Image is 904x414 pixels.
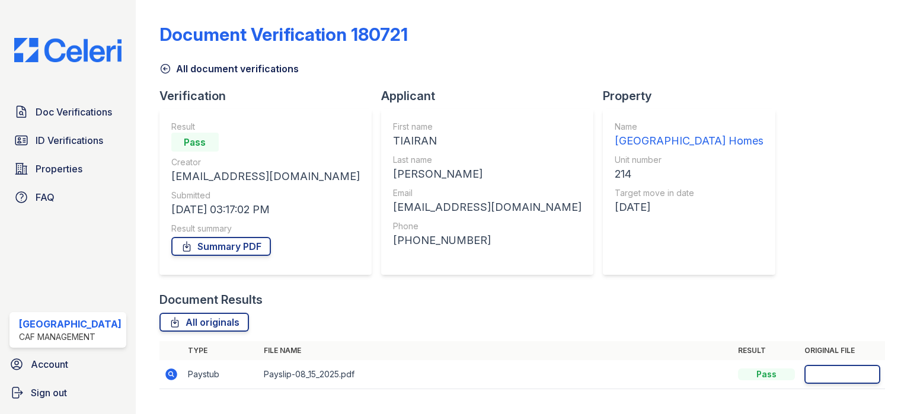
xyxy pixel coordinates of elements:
div: [EMAIL_ADDRESS][DOMAIN_NAME] [393,199,582,216]
td: Payslip-08_15_2025.pdf [259,360,733,389]
a: Account [5,352,131,376]
div: Unit number [615,154,764,166]
div: 214 [615,166,764,182]
div: Property [603,88,785,104]
div: Pass [171,133,219,152]
td: Paystub [183,360,259,389]
div: [DATE] [615,199,764,216]
span: Doc Verifications [36,105,112,119]
span: Account [31,357,68,371]
div: Applicant [381,88,603,104]
div: Email [393,187,582,199]
div: [PERSON_NAME] [393,166,582,182]
div: Phone [393,220,582,232]
div: Submitted [171,190,360,201]
th: File name [259,341,733,360]
div: Result [171,121,360,133]
a: Sign out [5,381,131,405]
a: ID Verifications [9,129,126,152]
div: TIAIRAN [393,133,582,149]
a: Properties [9,157,126,181]
div: Pass [738,368,795,380]
div: CAF Management [19,331,122,343]
th: Original file [800,341,885,360]
span: FAQ [36,190,55,204]
div: Document Verification 180721 [159,24,408,45]
span: Sign out [31,386,67,400]
div: Target move in date [615,187,764,199]
th: Result [733,341,800,360]
div: [GEOGRAPHIC_DATA] [19,317,122,331]
a: All document verifications [159,62,299,76]
span: Properties [36,162,82,176]
a: FAQ [9,185,126,209]
div: Verification [159,88,381,104]
div: [PHONE_NUMBER] [393,232,582,249]
th: Type [183,341,259,360]
span: ID Verifications [36,133,103,147]
div: Document Results [159,291,263,308]
div: [EMAIL_ADDRESS][DOMAIN_NAME] [171,168,360,185]
div: [DATE] 03:17:02 PM [171,201,360,218]
a: All originals [159,313,249,332]
div: Creator [171,156,360,168]
div: [GEOGRAPHIC_DATA] Homes [615,133,764,149]
a: Name [GEOGRAPHIC_DATA] Homes [615,121,764,149]
div: First name [393,121,582,133]
div: Result summary [171,223,360,235]
a: Doc Verifications [9,100,126,124]
div: Last name [393,154,582,166]
img: CE_Logo_Blue-a8612792a0a2168367f1c8372b55b34899dd931a85d93a1a3d3e32e68fde9ad4.png [5,38,131,62]
div: Name [615,121,764,133]
a: Summary PDF [171,237,271,256]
